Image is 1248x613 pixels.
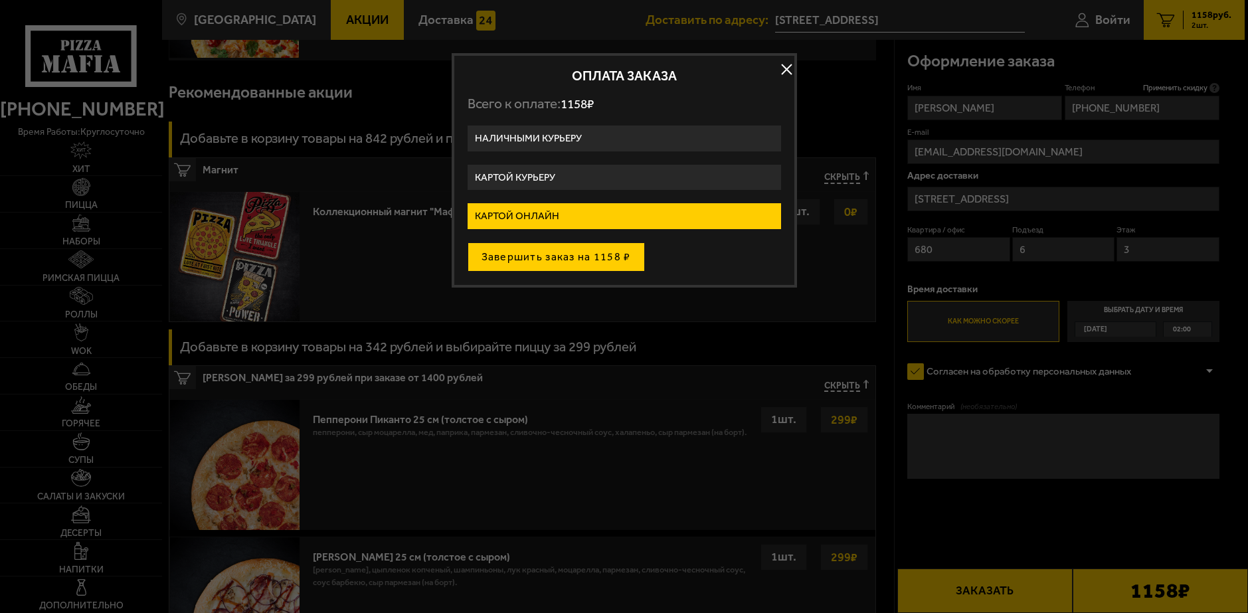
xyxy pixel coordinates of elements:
[468,242,645,272] button: Завершить заказ на 1158 ₽
[468,203,781,229] label: Картой онлайн
[468,96,781,112] p: Всего к оплате:
[561,96,594,112] span: 1158 ₽
[468,165,781,191] label: Картой курьеру
[468,126,781,151] label: Наличными курьеру
[468,69,781,82] h2: Оплата заказа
